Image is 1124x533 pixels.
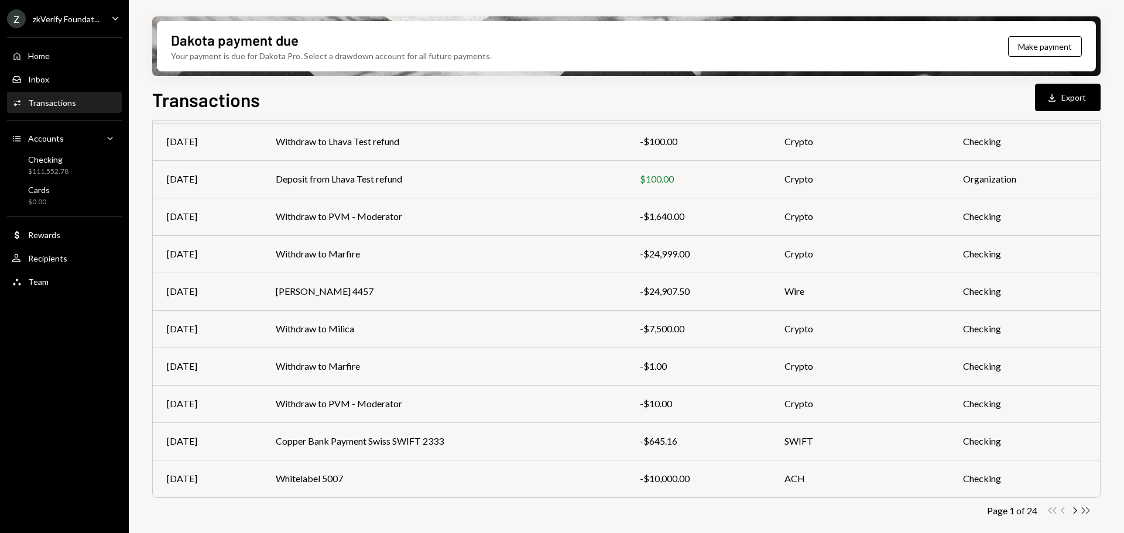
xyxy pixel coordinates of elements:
[640,434,756,448] div: -$645.16
[987,505,1037,516] div: Page 1 of 24
[949,273,1100,310] td: Checking
[167,209,248,223] div: [DATE]
[28,133,64,143] div: Accounts
[949,422,1100,460] td: Checking
[167,135,248,149] div: [DATE]
[770,348,949,385] td: Crypto
[28,253,67,263] div: Recipients
[262,198,626,235] td: Withdraw to PVM - Moderator
[152,88,260,111] h1: Transactions
[949,160,1100,198] td: Organization
[949,198,1100,235] td: Checking
[1035,84,1101,111] button: Export
[7,271,122,292] a: Team
[262,273,626,310] td: [PERSON_NAME] 4457
[640,397,756,411] div: -$10.00
[770,123,949,160] td: Crypto
[949,310,1100,348] td: Checking
[167,359,248,373] div: [DATE]
[167,472,248,486] div: [DATE]
[28,185,50,195] div: Cards
[7,181,122,209] a: Cards$0.00
[7,45,122,66] a: Home
[167,397,248,411] div: [DATE]
[7,9,26,28] div: Z
[770,460,949,497] td: ACH
[28,74,49,84] div: Inbox
[949,348,1100,385] td: Checking
[7,92,122,113] a: Transactions
[7,151,122,179] a: Checking$111,552.78
[167,284,248,298] div: [DATE]
[171,50,492,62] div: Your payment is due for Dakota Pro. Select a drawdown account for all future payments.
[640,172,756,186] div: $100.00
[167,247,248,261] div: [DATE]
[262,348,626,385] td: Withdraw to Marfire
[28,167,68,177] div: $111,552.78
[167,434,248,448] div: [DATE]
[28,98,76,108] div: Transactions
[640,209,756,223] div: -$1,640.00
[770,160,949,198] td: Crypto
[262,235,626,273] td: Withdraw to Marfire
[33,14,100,24] div: zkVerify Foundat...
[1008,36,1082,57] button: Make payment
[167,322,248,336] div: [DATE]
[262,460,626,497] td: Whitelabel 5007
[262,385,626,422] td: Withdraw to PVM - Moderator
[770,385,949,422] td: Crypto
[770,198,949,235] td: Crypto
[640,135,756,149] div: -$100.00
[28,51,50,61] div: Home
[949,123,1100,160] td: Checking
[949,235,1100,273] td: Checking
[262,422,626,460] td: Copper Bank Payment Swiss SWIFT 2333
[28,277,49,287] div: Team
[770,310,949,348] td: Crypto
[770,235,949,273] td: Crypto
[640,284,756,298] div: -$24,907.50
[640,359,756,373] div: -$1.00
[7,68,122,90] a: Inbox
[949,385,1100,422] td: Checking
[28,154,68,164] div: Checking
[262,310,626,348] td: Withdraw to Milica
[7,128,122,149] a: Accounts
[28,197,50,207] div: $0.00
[7,247,122,269] a: Recipients
[7,224,122,245] a: Rewards
[28,230,60,240] div: Rewards
[640,322,756,336] div: -$7,500.00
[171,30,299,50] div: Dakota payment due
[770,422,949,460] td: SWIFT
[949,460,1100,497] td: Checking
[770,273,949,310] td: Wire
[640,472,756,486] div: -$10,000.00
[640,247,756,261] div: -$24,999.00
[262,123,626,160] td: Withdraw to Lhava Test refund
[262,160,626,198] td: Deposit from Lhava Test refund
[167,172,248,186] div: [DATE]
